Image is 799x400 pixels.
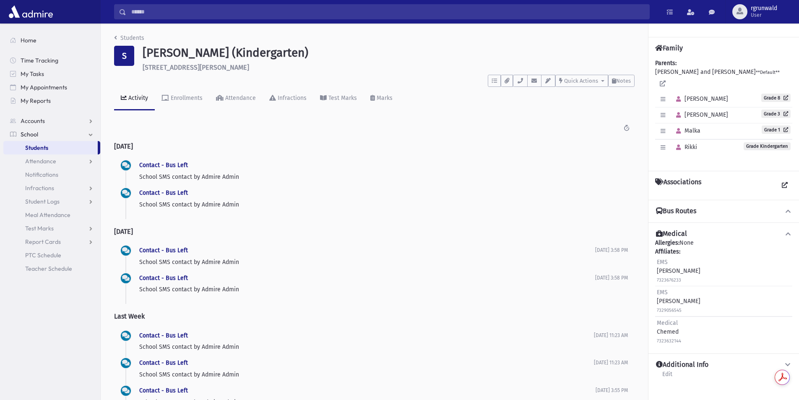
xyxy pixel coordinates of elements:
[3,34,100,47] a: Home
[209,87,263,110] a: Attendance
[3,168,100,181] a: Notifications
[139,359,188,366] a: Contact - Bus Left
[21,84,67,91] span: My Appointments
[25,171,58,178] span: Notifications
[114,306,635,327] h2: Last Week
[25,238,61,246] span: Report Cards
[655,59,792,164] div: [PERSON_NAME] and [PERSON_NAME]
[657,319,678,327] span: Medical
[139,258,595,267] p: School SMS contact by Admire Admin
[114,87,155,110] a: Activity
[139,200,628,209] p: School SMS contact by Admire Admin
[263,87,313,110] a: Infractions
[672,111,728,118] span: [PERSON_NAME]
[3,54,100,67] a: Time Tracking
[744,142,791,150] span: Grade Kindergarten
[139,285,595,294] p: School SMS contact by Admire Admin
[657,259,668,266] span: EMS
[127,94,148,102] div: Activity
[596,387,628,393] span: [DATE] 3:55 PM
[143,63,635,71] h6: [STREET_ADDRESS][PERSON_NAME]
[657,289,668,296] span: EMS
[114,221,635,242] h2: [DATE]
[762,125,791,134] a: Grade 1
[595,275,628,281] span: [DATE] 3:58 PM
[3,222,100,235] a: Test Marks
[616,78,631,84] span: Notes
[3,195,100,208] a: Student Logs
[761,94,791,102] a: Grade 8
[3,81,100,94] a: My Appointments
[672,127,700,134] span: Malka
[114,34,144,42] a: Students
[655,238,792,347] div: None
[655,207,792,216] button: Bus Routes
[655,248,680,255] b: Affiliates:
[169,94,203,102] div: Enrollments
[155,87,209,110] a: Enrollments
[3,248,100,262] a: PTC Schedule
[608,75,635,87] button: Notes
[313,87,364,110] a: Test Marks
[777,178,792,193] a: View all Associations
[594,360,628,366] span: [DATE] 11:23 AM
[3,67,100,81] a: My Tasks
[25,198,60,205] span: Student Logs
[655,44,683,52] h4: Family
[655,239,679,246] b: Allergies:
[655,60,677,67] b: Parents:
[3,141,98,154] a: Students
[25,211,70,219] span: Meal Attendance
[139,370,594,379] p: School SMS contact by Admire Admin
[25,157,56,165] span: Attendance
[657,338,681,344] small: 7323632144
[139,387,188,394] a: Contact - Bus Left
[3,235,100,248] a: Report Cards
[143,46,635,60] h1: [PERSON_NAME] (Kindergarten)
[761,110,791,118] a: Grade 3
[21,131,38,138] span: School
[595,247,628,253] span: [DATE] 3:58 PM
[375,94,393,102] div: Marks
[3,262,100,275] a: Teacher Schedule
[3,154,100,168] a: Attendance
[672,95,728,102] span: [PERSON_NAME]
[139,162,188,169] a: Contact - Bus Left
[21,57,58,64] span: Time Tracking
[3,94,100,107] a: My Reports
[114,46,134,66] div: S
[657,319,681,345] div: Chemed
[139,247,188,254] a: Contact - Bus Left
[25,265,72,272] span: Teacher Schedule
[555,75,608,87] button: Quick Actions
[3,128,100,141] a: School
[656,230,687,238] h4: Medical
[3,181,100,195] a: Infractions
[657,258,700,284] div: [PERSON_NAME]
[25,184,54,192] span: Infractions
[139,342,594,351] p: School SMS contact by Admire Admin
[25,144,48,152] span: Students
[655,230,792,238] button: Medical
[276,94,307,102] div: Infractions
[3,208,100,222] a: Meal Attendance
[126,4,649,19] input: Search
[139,189,188,196] a: Contact - Bus Left
[656,207,696,216] h4: Bus Routes
[3,114,100,128] a: Accounts
[139,275,188,282] a: Contact - Bus Left
[139,332,188,339] a: Contact - Bus Left
[25,225,54,232] span: Test Marks
[657,308,682,313] small: 7329056545
[364,87,399,110] a: Marks
[21,70,44,78] span: My Tasks
[21,97,51,105] span: My Reports
[114,136,635,157] h2: [DATE]
[672,144,697,151] span: Rikki
[224,94,256,102] div: Attendance
[655,178,701,193] h4: Associations
[751,5,777,12] span: rgrunwald
[139,173,628,181] p: School SMS contact by Admire Admin
[655,361,792,369] button: Additional Info
[657,277,681,283] small: 7323676233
